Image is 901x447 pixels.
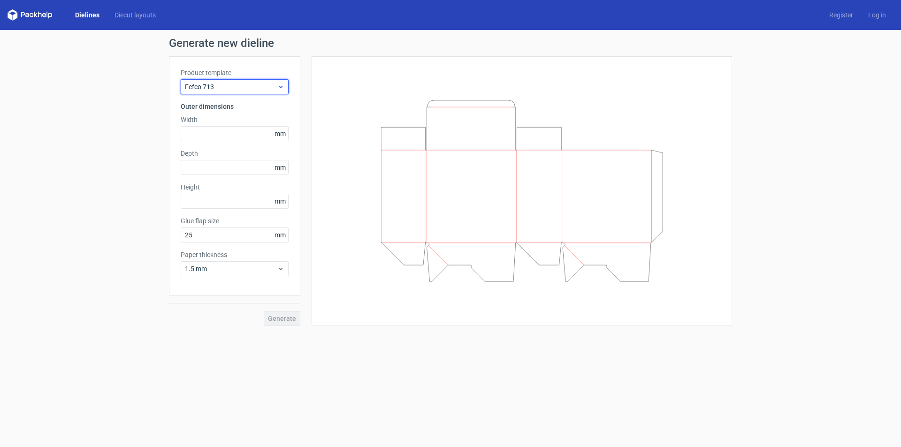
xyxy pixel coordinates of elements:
label: Product template [181,68,289,77]
label: Depth [181,149,289,158]
a: Dielines [68,10,107,20]
label: Glue flap size [181,216,289,226]
span: mm [272,127,288,141]
a: Register [822,10,861,20]
label: Height [181,182,289,192]
a: Diecut layouts [107,10,163,20]
span: 1.5 mm [185,264,277,273]
a: Log in [861,10,893,20]
span: mm [272,160,288,174]
label: Width [181,115,289,124]
span: mm [272,228,288,242]
span: mm [272,194,288,208]
h3: Outer dimensions [181,102,289,111]
span: Fefco 713 [185,82,277,91]
label: Paper thickness [181,250,289,259]
h1: Generate new dieline [169,38,732,49]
